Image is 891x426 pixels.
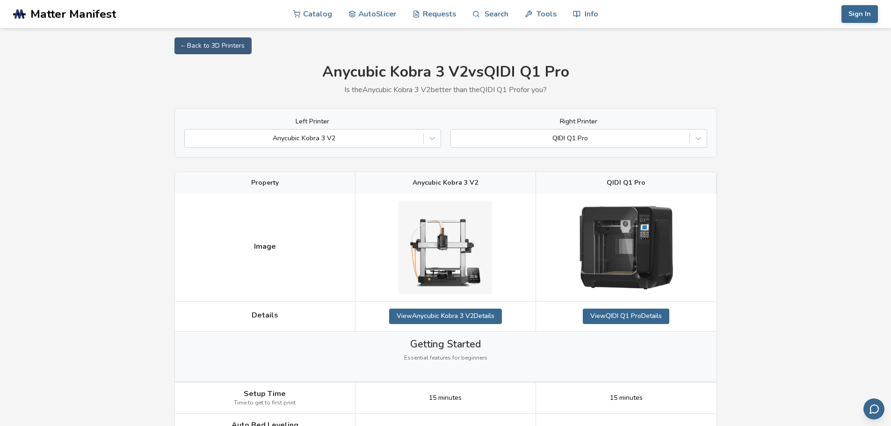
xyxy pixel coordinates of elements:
span: Anycubic Kobra 3 V2 [413,179,478,187]
a: ← Back to 3D Printers [174,37,252,54]
label: Right Printer [450,118,707,125]
label: Left Printer [184,118,441,125]
span: Details [252,311,278,319]
button: Send feedback via email [863,398,884,419]
span: Property [251,179,279,187]
span: Setup Time [244,390,286,398]
a: ViewAnycubic Kobra 3 V2Details [389,309,502,324]
img: Anycubic Kobra 3 V2 [398,201,492,294]
button: Sign In [841,5,878,23]
span: Essential features for beginners [404,355,487,361]
input: Anycubic Kobra 3 V2 [189,135,191,142]
span: QIDI Q1 Pro [607,179,645,187]
span: Matter Manifest [30,7,116,21]
a: ViewQIDI Q1 ProDetails [583,309,669,324]
span: Image [254,242,276,251]
p: Is the Anycubic Kobra 3 V2 better than the QIDI Q1 Pro for you? [174,86,717,94]
span: 15 minutes [610,394,643,402]
input: QIDI Q1 Pro [456,135,457,142]
img: QIDI Q1 Pro [580,206,673,289]
span: 15 minutes [429,394,462,402]
span: Getting Started [410,339,481,350]
span: Time to get to first print [234,400,296,406]
h1: Anycubic Kobra 3 V2 vs QIDI Q1 Pro [174,64,717,81]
